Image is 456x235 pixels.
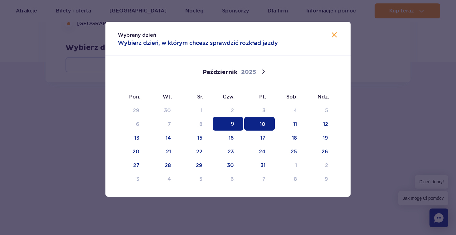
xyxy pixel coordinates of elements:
[118,103,149,117] span: Wrzesień 29, 2025
[118,144,149,158] span: Październik 20, 2025
[118,131,149,144] span: Październik 13, 2025
[276,158,306,172] span: Listopad 1, 2025
[213,103,243,117] span: Październik 2, 2025
[307,103,337,117] span: Październik 5, 2025
[307,94,338,100] span: Ndz.
[150,172,180,185] span: Listopad 4, 2025
[213,131,243,144] span: Październik 16, 2025
[150,103,180,117] span: Wrzesień 30, 2025
[276,172,306,185] span: Listopad 8, 2025
[307,131,337,144] span: Październik 19, 2025
[181,103,212,117] span: Październik 1, 2025
[275,94,307,100] span: Sob.
[118,172,149,185] span: Listopad 3, 2025
[181,144,212,158] span: Październik 22, 2025
[276,117,306,131] span: Październik 11, 2025
[181,172,212,185] span: Listopad 5, 2025
[203,69,237,76] span: Październik
[244,103,275,117] span: Październik 3, 2025
[181,117,212,131] span: Październik 8, 2025
[150,144,180,158] span: Październik 21, 2025
[244,144,275,158] span: Październik 24, 2025
[150,158,180,172] span: Październik 28, 2025
[307,144,337,158] span: Październik 26, 2025
[150,131,180,144] span: Październik 14, 2025
[244,117,275,131] span: Październik 10, 2025
[244,158,275,172] span: Październik 31, 2025
[276,103,306,117] span: Październik 4, 2025
[118,94,149,100] span: Pon.
[150,117,180,131] span: Październik 7, 2025
[181,131,212,144] span: Październik 15, 2025
[181,94,212,100] span: Śr.
[244,172,275,185] span: Listopad 7, 2025
[307,172,337,185] span: Listopad 9, 2025
[213,117,243,131] span: Październik 9, 2025
[118,117,149,131] span: Październik 6, 2025
[118,32,156,38] span: Wybrany dzień
[276,144,306,158] span: Październik 25, 2025
[307,158,337,172] span: Listopad 2, 2025
[181,158,212,172] span: Październik 29, 2025
[307,117,337,131] span: Październik 12, 2025
[213,144,243,158] span: Październik 23, 2025
[213,158,243,172] span: Październik 30, 2025
[118,158,149,172] span: Październik 27, 2025
[118,39,278,47] span: Wybierz dzień, w którym chcesz sprawdzić rozkład jazdy
[212,94,244,100] span: Czw.
[276,131,306,144] span: Październik 18, 2025
[149,94,181,100] span: Wt.
[244,131,275,144] span: Październik 17, 2025
[213,172,243,185] span: Listopad 6, 2025
[244,94,275,100] span: Pt.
